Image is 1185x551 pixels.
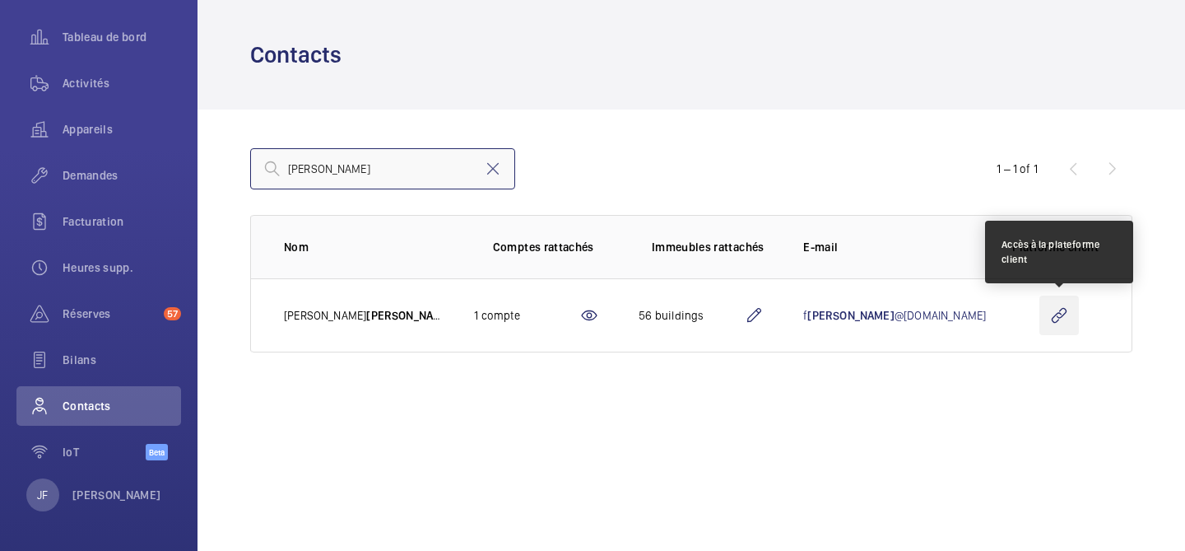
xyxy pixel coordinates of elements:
[1001,237,1117,267] div: Accès à la plateforme client
[284,239,448,255] p: Nom
[807,309,894,322] span: [PERSON_NAME]
[63,398,181,414] span: Contacts
[284,307,448,324] p: [PERSON_NAME]
[997,161,1038,177] div: 1 – 1 of 1
[250,40,351,70] h1: Contacts
[63,29,181,45] span: Tableau de bord
[164,307,181,320] span: 57
[63,444,146,460] span: IoT
[63,121,181,138] span: Appareils
[803,239,986,255] p: E-mail
[474,307,579,324] div: 1 compte
[366,309,453,322] span: [PERSON_NAME]
[639,307,744,324] div: 56 buildings
[63,306,157,322] span: Réserves
[493,239,594,255] p: Comptes rattachés
[803,309,986,322] a: f[PERSON_NAME]@[DOMAIN_NAME]
[37,487,48,503] p: JF
[63,75,181,91] span: Activités
[652,239,764,255] p: Immeubles rattachés
[250,148,515,189] input: Recherche par nom, prénom, mail ou client
[63,213,181,230] span: Facturation
[63,259,181,276] span: Heures supp.
[63,167,181,184] span: Demandes
[63,352,181,368] span: Bilans
[72,487,161,503] p: [PERSON_NAME]
[146,444,168,460] span: Beta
